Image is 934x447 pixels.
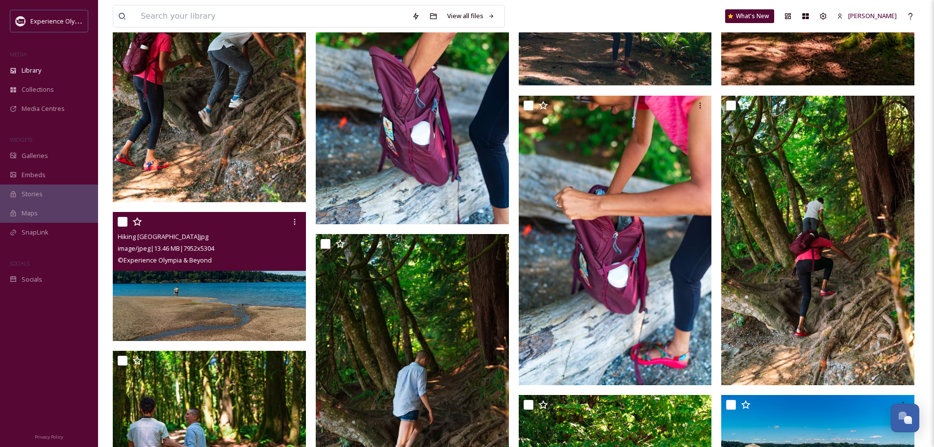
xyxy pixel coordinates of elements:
span: Embeds [22,170,46,180]
span: MEDIA [10,51,27,58]
span: Media Centres [22,104,65,113]
span: Collections [22,85,54,94]
span: Maps [22,209,38,218]
span: © Experience Olympia & Beyond [118,256,212,264]
span: [PERSON_NAME] [848,11,897,20]
img: Hiking Evergreen State College050.jpg [519,96,712,385]
span: SOCIALS [10,260,29,267]
span: Experience Olympia [30,16,89,26]
span: WIDGETS [10,136,32,143]
a: What's New [725,9,774,23]
span: Hiking [GEOGRAPHIC_DATA]jpg [118,232,208,241]
span: image/jpeg | 13.46 MB | 7952 x 5304 [118,244,214,253]
a: Privacy Policy [35,430,63,442]
a: View all files [442,6,500,26]
span: Library [22,66,41,75]
img: Hiking Evergreen State College049.jpg [721,96,914,385]
input: Search your library [136,5,407,27]
span: Socials [22,275,42,284]
span: Stories [22,189,43,199]
img: download.jpeg [16,16,25,26]
span: Privacy Policy [35,434,63,440]
a: [PERSON_NAME] [832,6,902,26]
span: Galleries [22,151,48,160]
span: SnapLink [22,228,49,237]
img: Hiking Evergreen State College042.jpg [113,212,306,341]
button: Open Chat [891,404,919,432]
